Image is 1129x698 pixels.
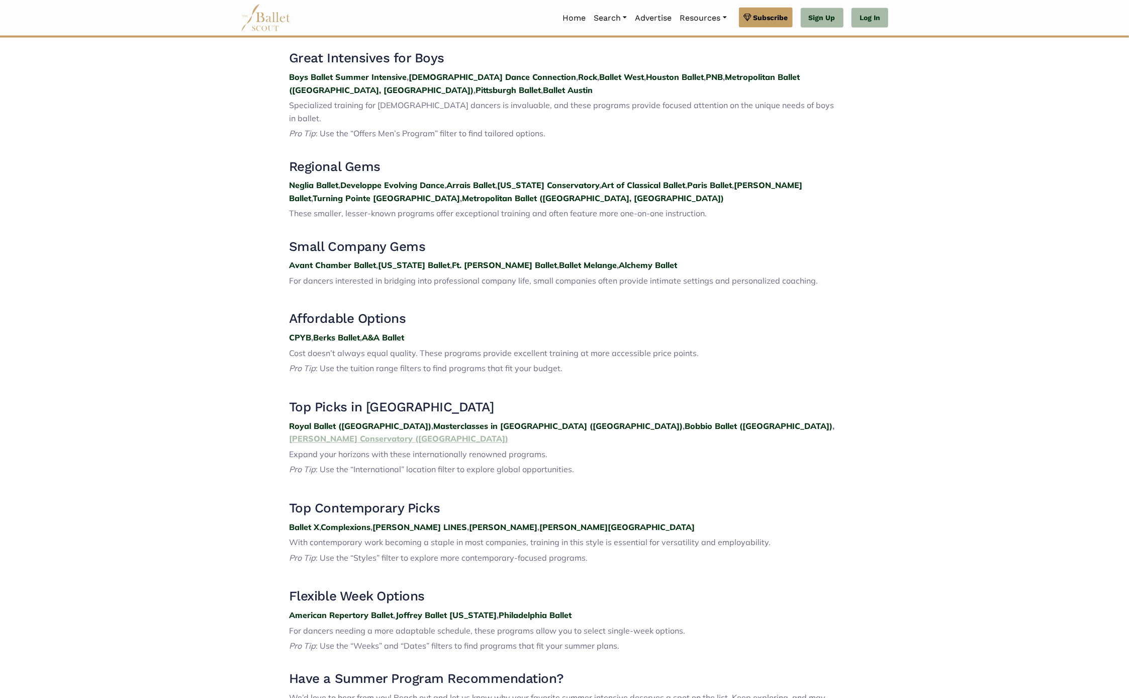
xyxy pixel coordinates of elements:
h3: Great Intensives for Boys [289,50,840,67]
a: CPYB [289,333,311,343]
a: Subscribe [739,8,793,28]
strong: , [393,610,396,621]
strong: , [597,72,599,82]
span: With contemporary work becoming a staple in most companies, training in this style is essential f... [289,538,771,548]
span: Specialized training for [DEMOGRAPHIC_DATA] dancers is invaluable, and these programs provide foc... [289,100,834,123]
a: Turning Pointe [GEOGRAPHIC_DATA] [313,193,460,203]
a: Berks Ballet [313,333,360,343]
strong: Ballet West [599,72,644,82]
a: A&A Ballet [362,333,404,343]
a: Arrais Ballet [446,180,495,190]
a: Developpe Evolving Dance [340,180,444,190]
img: gem.svg [743,12,751,23]
span: Pro Tip [289,641,316,651]
h3: Top Contemporary Picks [289,500,840,517]
strong: , [460,193,462,203]
strong: , [723,72,725,82]
h3: Affordable Options [289,311,840,328]
strong: , [376,260,378,270]
strong: , [444,180,446,190]
strong: , [319,522,321,533]
span: Pro Tip [289,553,316,563]
strong: , [338,180,340,190]
a: Boys Ballet Summer Intensive [289,72,407,82]
a: Paris Ballet [687,180,732,190]
strong: , [450,260,452,270]
a: Masterclasses in [GEOGRAPHIC_DATA] ([GEOGRAPHIC_DATA]) [433,421,683,431]
a: Sign Up [801,8,843,28]
strong: , [599,180,601,190]
a: [PERSON_NAME][GEOGRAPHIC_DATA] [539,522,695,533]
span: : Use the “Styles” filter to explore more contemporary-focused programs. [316,553,588,563]
strong: Ballet Austin [543,85,593,95]
a: Complexions [321,522,370,533]
strong: , [497,610,499,621]
a: Rock [578,72,597,82]
strong: , [407,72,409,82]
a: [PERSON_NAME] Conservatory ([GEOGRAPHIC_DATA]) [289,434,508,444]
strong: , [832,421,834,431]
strong: , [541,85,543,95]
a: Royal Ballet ([GEOGRAPHIC_DATA]) [289,421,431,431]
h3: Small Company Gems [289,238,840,255]
a: [US_STATE] Ballet [378,260,450,270]
a: Ballet Melange [559,260,617,270]
a: Philadelphia Ballet [499,610,572,621]
a: Metropolitan Ballet ([GEOGRAPHIC_DATA], [GEOGRAPHIC_DATA]) [289,72,800,95]
strong: , [704,72,706,82]
span: : Use the “Weeks” and “Dates” filters to find programs that fit your summer plans. [316,641,619,651]
span: For dancers needing a more adaptable schedule, these programs allow you to select single-week opt... [289,626,685,636]
a: Home [558,8,590,29]
strong: , [370,522,372,533]
h3: Have a Summer Program Recommendation? [289,671,840,688]
a: PNB [706,72,723,82]
a: Avant Chamber Ballet [289,260,376,270]
strong: , [732,180,734,190]
span: These smaller, lesser-known programs offer exceptional training and often feature more one-on-one... [289,208,707,218]
strong: , [644,72,646,82]
a: Metropolitan Ballet ([GEOGRAPHIC_DATA], [GEOGRAPHIC_DATA]) [462,193,724,203]
h3: Top Picks in [GEOGRAPHIC_DATA] [289,399,840,416]
span: : Use the tuition range filters to find programs that fit your budget. [316,364,562,374]
a: Joffrey Ballet [US_STATE] [396,610,497,621]
strong: , [467,522,469,533]
strong: American Repertory Ballet [289,610,393,621]
span: Pro Tip [289,128,316,138]
a: [US_STATE] Conservatory [497,180,599,190]
strong: , [431,421,433,431]
strong: Art of Classical Ballet [601,180,685,190]
strong: , [311,193,313,203]
strong: , [685,180,687,190]
strong: , [683,421,685,431]
span: Pro Tip [289,364,316,374]
a: Ft. [PERSON_NAME] Ballet [452,260,557,270]
strong: Neglia Ballet [289,180,338,190]
span: : Use the “International” location filter to explore global opportunities. [316,465,574,475]
a: Ballet X [289,522,319,533]
a: Pittsburgh Ballet [476,85,541,95]
strong: [PERSON_NAME] Ballet [289,180,802,203]
span: Subscribe [754,12,788,23]
strong: , [360,333,362,343]
strong: , [537,522,539,533]
strong: , [617,260,619,270]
